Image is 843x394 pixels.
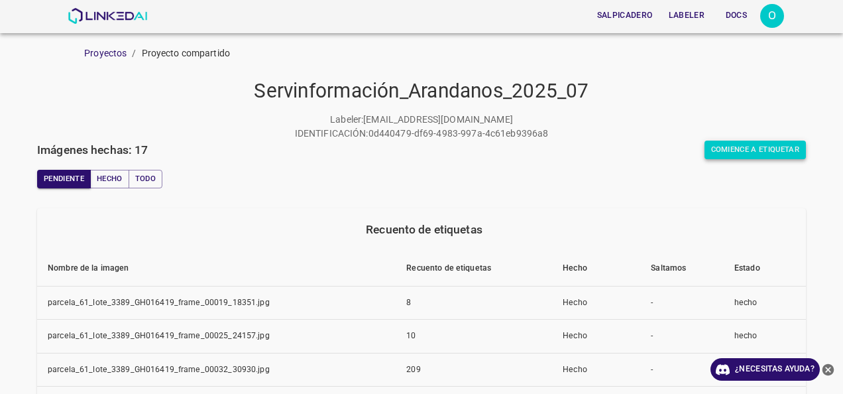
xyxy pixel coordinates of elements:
p: Proyecto compartido [142,46,231,60]
font: Pendiente [44,172,84,186]
button: Docs [715,5,758,27]
font: ¿Necesitas ayuda? [735,362,815,376]
td: 8 [396,286,552,320]
p: 0d440479-df69-4983-997a-4c61eb9396a8 [368,127,549,141]
td: - [640,353,724,387]
nav: pan rallado [84,46,843,60]
font: Comience a etiquetar [711,143,800,157]
button: Abrir configuración [760,4,784,28]
h4: Servinformación_Arandanos_2025_07 [37,79,806,103]
td: parcela_61_lote_3389_GH016419_frame_00032_30930.jpg [37,353,396,387]
td: Hecho [552,286,640,320]
th: Saltamos [640,251,724,287]
button: Cerrar Ayuda [820,358,836,381]
td: - [640,286,724,320]
font: Todo [135,172,156,186]
td: hecho [724,320,806,354]
button: Hecho [90,170,129,188]
div: O [760,4,784,28]
a: Proyectos [84,48,127,58]
a: Docs [712,2,760,29]
th: Nombre de la imagen [37,251,396,287]
div: Recuento de etiquetas [48,220,801,239]
td: Hecho [552,320,640,354]
font: Salpicadero [597,11,653,20]
h6: Imágenes hechas: 17 [37,141,148,159]
a: Salpicadero [589,2,661,29]
a: ¿Necesitas ayuda? [710,358,820,381]
font: Labeler [669,11,704,20]
th: Estado [724,251,806,287]
th: Recuento de etiquetas [396,251,552,287]
button: Comience a etiquetar [704,141,807,159]
button: Salpicadero [592,5,658,27]
td: 209 [396,353,552,387]
td: Hecho [552,353,640,387]
button: Todo [129,170,162,188]
td: - [640,320,724,354]
button: Pendiente [37,170,91,188]
font: Docs [726,11,747,20]
p: IDENTIFICACIÓN: [295,127,368,141]
button: Labeler [663,5,710,27]
td: parcela_61_lote_3389_GH016419_frame_00025_24157.jpg [37,320,396,354]
td: 10 [396,320,552,354]
td: hecho [724,353,806,387]
p: [EMAIL_ADDRESS][DOMAIN_NAME] [363,113,513,127]
td: parcela_61_lote_3389_GH016419_frame_00019_18351.jpg [37,286,396,320]
p: Labeler : [330,113,363,127]
img: Linked AI [68,8,148,24]
td: hecho [724,286,806,320]
th: Hecho [552,251,640,287]
font: Hecho [97,172,123,186]
li: / [132,46,136,60]
a: Labeler [661,2,712,29]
